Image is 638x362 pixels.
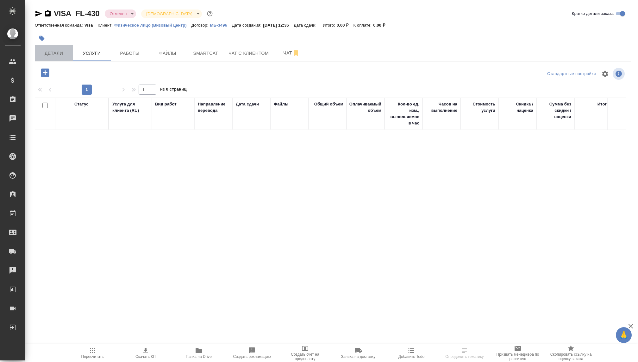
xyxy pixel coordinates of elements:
[36,66,54,79] button: Добавить услугу
[398,354,424,359] span: Добавить Todo
[323,23,336,28] p: Итого:
[613,68,626,80] span: Посмотреть информацию
[540,101,571,120] div: Сумма без скидки / наценки
[353,23,373,28] p: К оплате:
[35,31,49,45] button: Добавить тэг
[141,10,202,18] div: Отменен
[292,49,300,57] svg: Отписаться
[172,344,225,362] button: Папка на Drive
[35,23,84,28] p: Ответственная команда:
[54,9,100,18] a: VISA_FL-430
[276,49,307,57] span: Чат
[278,344,332,362] button: Создать счет на предоплату
[597,101,609,107] div: Итого
[191,23,210,28] p: Договор:
[618,328,629,342] span: 🙏
[616,327,632,343] button: 🙏
[44,10,52,17] button: Скопировать ссылку
[115,49,145,57] span: Работы
[233,354,271,359] span: Создать рекламацию
[546,69,597,79] div: split button
[274,101,288,107] div: Файлы
[349,101,381,114] div: Оплачиваемый объем
[84,23,98,28] p: Visa
[572,10,614,17] span: Кратко детали заказа
[112,101,149,114] div: Услуга для клиента (RU)
[341,354,375,359] span: Заявка на доставку
[426,101,457,114] div: Часов на выполнение
[548,352,594,361] span: Скопировать ссылку на оценку заказа
[228,49,269,57] span: Чат с клиентом
[597,66,613,81] span: Настроить таблицу
[105,10,136,18] div: Отменен
[544,344,597,362] button: Скопировать ссылку на оценку заказа
[332,344,385,362] button: Заявка на доставку
[98,23,114,28] p: Клиент:
[337,23,353,28] p: 0,00 ₽
[314,101,343,107] div: Общий объем
[464,101,495,114] div: Стоимость услуги
[39,49,69,57] span: Детали
[210,22,232,28] a: МБ-3496
[160,86,187,95] span: из 0 страниц
[438,344,491,362] button: Определить тематику
[153,49,183,57] span: Файлы
[114,23,191,28] p: Физическое лицо (Визовый центр)
[491,344,544,362] button: Призвать менеджера по развитию
[232,23,263,28] p: Дата создания:
[198,101,229,114] div: Направление перевода
[155,101,177,107] div: Вид работ
[373,23,390,28] p: 0,00 ₽
[66,344,119,362] button: Пересчитать
[385,344,438,362] button: Добавить Todo
[294,23,318,28] p: Дата сдачи:
[388,101,419,126] div: Кол-во ед. изм., выполняемое в час
[77,49,107,57] span: Услуги
[191,49,221,57] span: Smartcat
[108,11,129,16] button: Отменен
[35,10,42,17] button: Скопировать ссылку для ЯМессенджера
[236,101,259,107] div: Дата сдачи
[263,23,294,28] p: [DATE] 12:36
[445,354,484,359] span: Определить тематику
[74,101,89,107] div: Статус
[81,354,104,359] span: Пересчитать
[119,344,172,362] button: Скачать КП
[144,11,194,16] button: [DEMOGRAPHIC_DATA]
[210,23,232,28] p: МБ-3496
[114,22,191,28] a: Физическое лицо (Визовый центр)
[502,101,533,114] div: Скидка / наценка
[135,354,156,359] span: Скачать КП
[495,352,541,361] span: Призвать менеджера по развитию
[225,344,278,362] button: Создать рекламацию
[282,352,328,361] span: Создать счет на предоплату
[206,10,214,18] button: Доп статусы указывают на важность/срочность заказа
[186,354,212,359] span: Папка на Drive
